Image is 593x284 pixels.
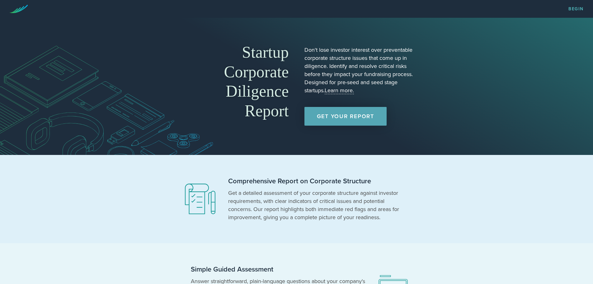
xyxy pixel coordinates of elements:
[228,189,402,221] p: Get a detailed assessment of your corporate structure against investor requirements, with clear i...
[228,177,402,186] h2: Comprehensive Report on Corporate Structure
[304,107,387,126] a: Get Your Report
[304,46,415,94] p: Don't lose investor interest over preventable corporate structure issues that come up in diligenc...
[191,265,365,274] h2: Simple Guided Assessment
[178,43,289,121] h1: Startup Corporate Diligence Report
[568,7,584,11] a: Begin
[325,87,354,94] a: Learn more.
